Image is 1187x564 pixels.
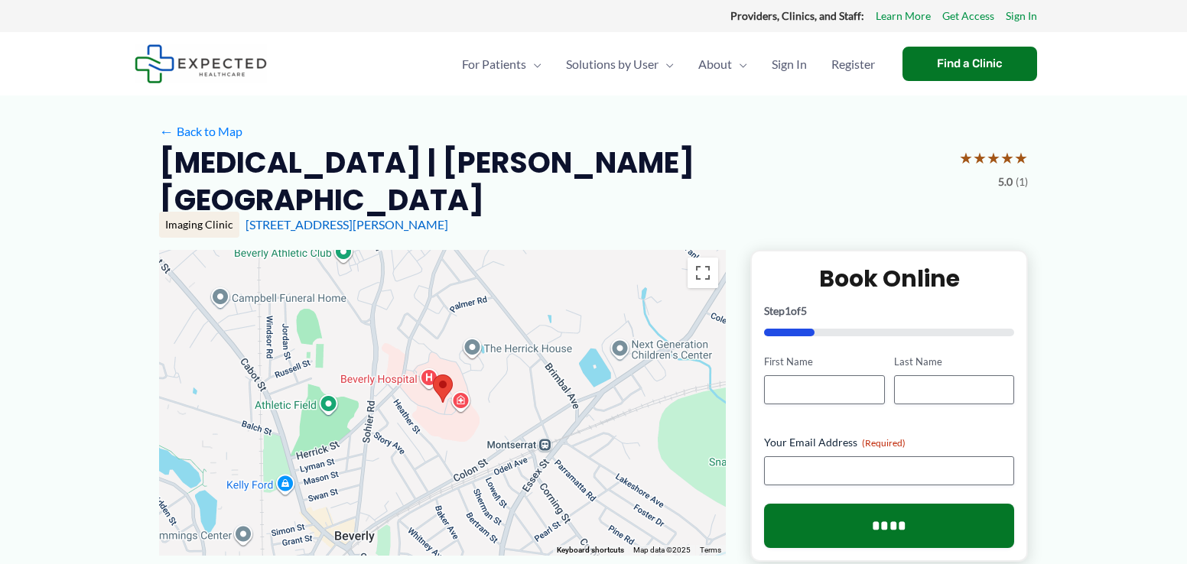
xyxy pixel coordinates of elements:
[801,304,807,317] span: 5
[554,37,686,91] a: Solutions by UserMenu Toggle
[764,355,884,369] label: First Name
[246,217,448,232] a: [STREET_ADDRESS][PERSON_NAME]
[450,37,554,91] a: For PatientsMenu Toggle
[163,536,213,556] img: Google
[894,355,1014,369] label: Last Name
[785,304,791,317] span: 1
[462,37,526,91] span: For Patients
[959,144,973,172] span: ★
[730,9,864,22] strong: Providers, Clinics, and Staff:
[764,435,1014,450] label: Your Email Address
[450,37,887,91] nav: Primary Site Navigation
[163,536,213,556] a: Open this area in Google Maps (opens a new window)
[998,172,1013,192] span: 5.0
[1016,172,1028,192] span: (1)
[698,37,732,91] span: About
[764,306,1014,316] p: Step of
[686,37,759,91] a: AboutMenu Toggle
[819,37,887,91] a: Register
[633,546,691,554] span: Map data ©2025
[135,44,267,83] img: Expected Healthcare Logo - side, dark font, small
[759,37,819,91] a: Sign In
[557,545,624,556] button: Keyboard shortcuts
[876,6,931,26] a: Learn More
[159,144,947,219] h2: [MEDICAL_DATA] | [PERSON_NAME][GEOGRAPHIC_DATA]
[526,37,541,91] span: Menu Toggle
[159,124,174,138] span: ←
[1014,144,1028,172] span: ★
[1006,6,1037,26] a: Sign In
[159,212,239,238] div: Imaging Clinic
[159,120,242,143] a: ←Back to Map
[566,37,659,91] span: Solutions by User
[831,37,875,91] span: Register
[764,264,1014,293] h2: Book Online
[987,144,1000,172] span: ★
[732,37,747,91] span: Menu Toggle
[659,37,674,91] span: Menu Toggle
[772,37,807,91] span: Sign In
[700,546,721,554] a: Terms (opens in new tab)
[902,47,1037,81] a: Find a Clinic
[862,437,906,449] span: (Required)
[688,258,718,288] button: Toggle fullscreen view
[1000,144,1014,172] span: ★
[942,6,994,26] a: Get Access
[973,144,987,172] span: ★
